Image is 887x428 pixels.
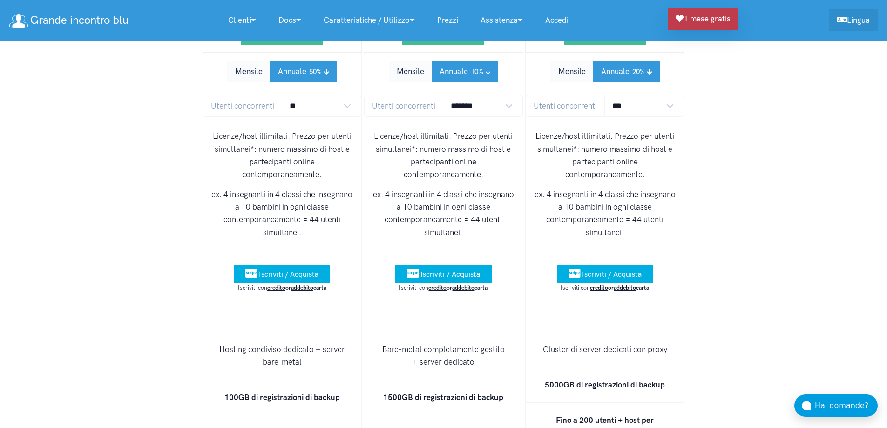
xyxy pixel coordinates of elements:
[533,130,677,181] p: Licenze/host illimitati. Prezzo per utenti simultanei*: numero massimo di host e partecipanti onl...
[383,393,503,402] strong: 1500GB di registrazioni di backup
[267,284,285,291] u: credito
[428,284,447,291] u: credito
[558,300,651,316] iframe: PayPal
[815,400,878,412] div: Hai domande?
[291,284,313,291] u: addebito
[399,284,488,291] small: Iscriviti con
[550,61,660,82] div: Subscription Period
[452,284,474,291] u: addebito
[397,300,490,316] iframe: PayPal
[227,61,337,82] div: Subscription Period
[227,61,271,82] button: Mensile
[533,188,677,239] p: ex. 4 insegnanti in 4 classi che insegnano a 10 bambini in ogni classe contemporaneamente = 44 ut...
[794,394,878,417] button: Hai domande?
[312,10,426,30] a: Caratteristiche / Utilizzo
[468,68,483,76] small: -10%
[420,270,480,279] span: Iscriviti / Acquista
[614,284,636,291] u: addebito
[389,61,432,82] button: Mensile
[668,8,738,30] a: 1 mese gratis
[590,284,608,291] u: credito
[9,10,129,30] a: Grande incontro blu
[561,284,649,291] small: Iscriviti con
[590,284,649,291] strong: or carta
[534,10,580,30] a: Accedi
[203,332,362,380] li: Hosting condiviso dedicato + server bare-metal
[270,61,337,82] button: Annuale-50%
[829,9,878,31] a: Lingua
[372,130,515,181] p: Licenze/host illimitati. Prezzo per utenti simultanei*: numero massimo di host e partecipanti onl...
[267,284,326,291] strong: or carta
[545,380,665,389] strong: 5000GB di registrazioni di backup
[526,95,605,117] span: Utenti concorrenti
[525,332,685,367] li: Cluster di server dedicati con proxy
[582,270,642,279] span: Iscriviti / Acquista
[550,61,594,82] button: Mensile
[593,61,660,82] button: Annuale-20%
[432,61,498,82] button: Annuale-10%
[210,130,354,181] p: Licenze/host illimitati. Prezzo per utenti simultanei*: numero massimo di host e partecipanti onl...
[267,10,312,30] a: Docs
[389,61,498,82] div: Subscription Period
[9,14,28,28] img: logo
[236,300,329,316] iframe: PayPal
[203,95,282,117] span: Utenti concorrenti
[210,188,354,239] p: ex. 4 insegnanti in 4 classi che insegnano a 10 bambini in ogni classe contemporaneamente = 44 ut...
[364,332,523,380] li: Bare-metal completamente gestito + server dedicato
[364,95,443,117] span: Utenti concorrenti
[426,10,469,30] a: Prezzi
[224,393,340,402] strong: 100GB di registrazioni di backup
[259,270,318,279] span: Iscriviti / Acquista
[238,284,326,291] small: Iscriviti con
[630,68,645,76] small: -20%
[372,188,515,239] p: ex. 4 insegnanti in 4 classi che insegnano a 10 bambini in ogni classe contemporaneamente = 44 ut...
[306,68,322,76] small: -50%
[428,284,488,291] strong: or carta
[217,10,267,30] a: Clienti
[469,10,534,30] a: Assistenza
